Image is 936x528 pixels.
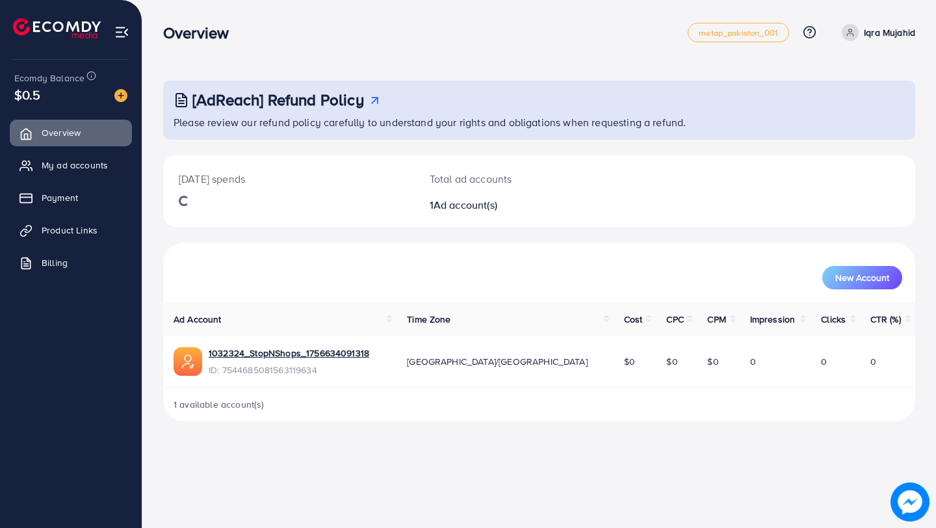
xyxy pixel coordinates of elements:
h3: Overview [163,23,239,42]
a: Overview [10,120,132,146]
a: metap_pakistan_001 [688,23,789,42]
span: Product Links [42,224,97,237]
span: CTR (%) [870,313,901,326]
span: $0.5 [14,85,41,104]
p: Iqra Mujahid [864,25,915,40]
a: Iqra Mujahid [837,24,915,41]
img: image [114,89,127,102]
span: Impression [750,313,796,326]
span: Overview [42,126,81,139]
span: 1 available account(s) [174,398,265,411]
span: $0 [707,355,718,368]
a: Product Links [10,217,132,243]
span: Ad account(s) [434,198,497,212]
a: 1032324_StopNShops_1756634091318 [209,347,369,360]
h3: [AdReach] Refund Policy [192,90,364,109]
p: [DATE] spends [179,171,398,187]
span: 0 [821,355,827,368]
span: CPM [707,313,725,326]
span: My ad accounts [42,159,108,172]
img: menu [114,25,129,40]
span: Ecomdy Balance [14,72,84,85]
span: Cost [624,313,643,326]
span: CPC [666,313,683,326]
span: metap_pakistan_001 [699,29,778,37]
span: $0 [666,355,677,368]
a: My ad accounts [10,152,132,178]
span: Billing [42,256,68,269]
button: New Account [822,266,902,289]
a: Billing [10,250,132,276]
img: ic-ads-acc.e4c84228.svg [174,347,202,376]
h2: 1 [430,199,586,211]
span: New Account [835,273,889,282]
span: 0 [870,355,876,368]
span: Payment [42,191,78,204]
img: logo [13,18,101,38]
span: ID: 7544685081563119634 [209,363,369,376]
span: Time Zone [407,313,450,326]
span: $0 [624,355,635,368]
span: Ad Account [174,313,222,326]
span: Clicks [821,313,846,326]
span: [GEOGRAPHIC_DATA]/[GEOGRAPHIC_DATA] [407,355,588,368]
img: image [890,482,929,521]
a: Payment [10,185,132,211]
span: 0 [750,355,756,368]
p: Total ad accounts [430,171,586,187]
p: Please review our refund policy carefully to understand your rights and obligations when requesti... [174,114,907,130]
